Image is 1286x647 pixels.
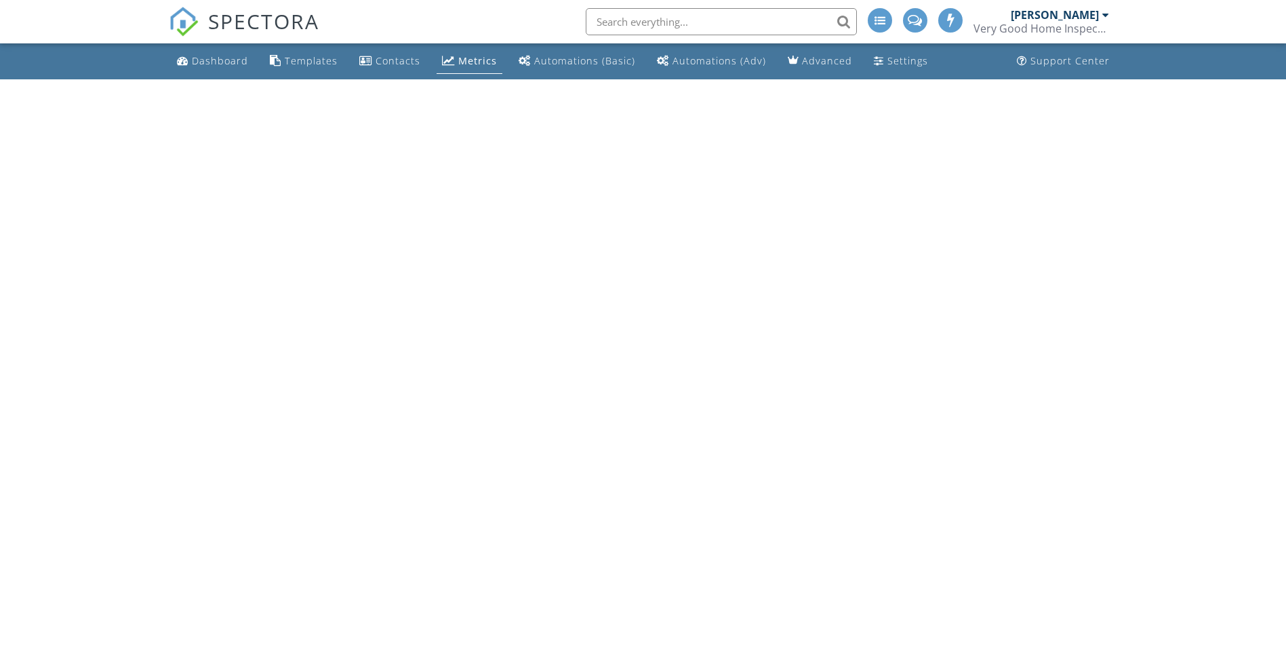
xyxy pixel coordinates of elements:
[782,49,858,74] a: Advanced
[651,49,771,74] a: Automations (Advanced)
[1030,54,1110,67] div: Support Center
[376,54,420,67] div: Contacts
[973,22,1109,35] div: Very Good Home Inspections
[285,54,338,67] div: Templates
[354,49,426,74] a: Contacts
[264,49,343,74] a: Templates
[437,49,502,74] a: Metrics
[1011,8,1099,22] div: [PERSON_NAME]
[169,18,319,47] a: SPECTORA
[802,54,852,67] div: Advanced
[513,49,641,74] a: Automations (Basic)
[586,8,857,35] input: Search everything...
[172,49,254,74] a: Dashboard
[1011,49,1115,74] a: Support Center
[458,54,497,67] div: Metrics
[868,49,933,74] a: Settings
[672,54,766,67] div: Automations (Adv)
[192,54,248,67] div: Dashboard
[208,7,319,35] span: SPECTORA
[534,54,635,67] div: Automations (Basic)
[169,7,199,37] img: The Best Home Inspection Software - Spectora
[887,54,928,67] div: Settings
